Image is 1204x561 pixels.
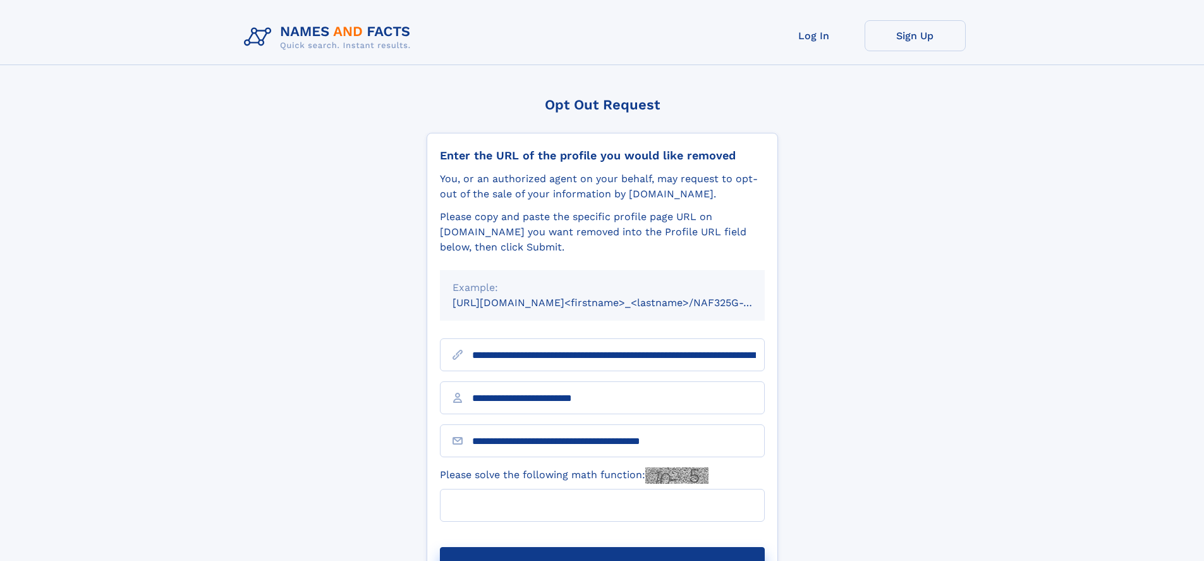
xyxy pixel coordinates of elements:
div: Enter the URL of the profile you would like removed [440,149,765,163]
div: Opt Out Request [427,97,778,113]
a: Log In [763,20,865,51]
a: Sign Up [865,20,966,51]
div: You, or an authorized agent on your behalf, may request to opt-out of the sale of your informatio... [440,171,765,202]
div: Please copy and paste the specific profile page URL on [DOMAIN_NAME] you want removed into the Pr... [440,209,765,255]
div: Example: [453,280,752,295]
img: Logo Names and Facts [239,20,421,54]
small: [URL][DOMAIN_NAME]<firstname>_<lastname>/NAF325G-xxxxxxxx [453,297,789,309]
label: Please solve the following math function: [440,467,708,484]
